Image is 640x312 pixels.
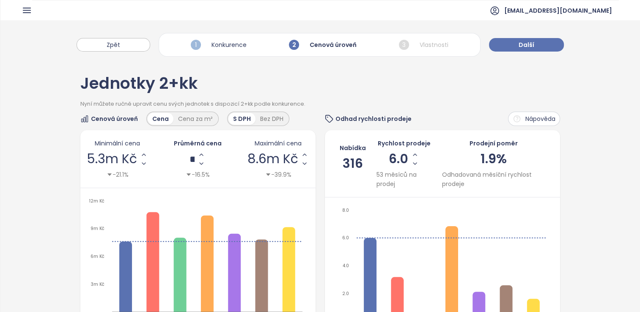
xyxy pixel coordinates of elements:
button: Nápověda [508,112,560,126]
tspan: 6.0 [342,235,349,241]
span: 6.0 [389,153,408,165]
span: Nápověda [525,114,555,123]
span: caret-down [107,172,113,178]
button: Increase Max Price [300,150,309,159]
div: -39.9% [265,170,291,179]
div: -21.1% [107,170,129,179]
button: Zpět [77,38,150,52]
span: Průměrná cena [174,139,222,148]
button: Increase Min Price [139,150,148,159]
div: S DPH [228,113,255,125]
tspan: 4.0 [343,263,349,269]
span: 8.6m Kč [247,153,298,165]
span: Nabídka [340,143,366,153]
div: Cenová úroveň [287,38,359,52]
div: Nyní můžete ručně upravit cenu svých jednotek s dispozicí 2+kk podle konkurence. [80,100,560,112]
span: Minimální cena [95,139,140,148]
tspan: 2.0 [342,290,349,297]
span: Další [519,40,534,49]
tspan: 6m Kč [91,253,104,260]
button: Decrease Max Price [300,159,309,168]
button: Decrease Min Price [139,159,148,168]
button: Decrease AVG Price [197,159,206,168]
span: 316 [343,155,363,172]
span: Cenová úroveň [91,114,138,123]
span: 3 [399,40,409,50]
div: Cena za m² [173,113,217,125]
span: caret-down [186,172,192,178]
div: Jednotky 2+kk [80,76,560,100]
tspan: 12m Kč [89,198,104,204]
tspan: 3m Kč [91,281,104,287]
span: 5.3m Kč [87,153,137,165]
span: caret-down [265,172,271,178]
button: Increase AVG Price [197,150,206,159]
div: Bez DPH [255,113,288,125]
span: Zpět [107,40,120,49]
span: Prodejní poměr [470,139,518,148]
tspan: 9m Kč [91,225,104,232]
div: Vlastnosti [397,38,450,52]
span: [EMAIL_ADDRESS][DOMAIN_NAME] [504,0,612,21]
span: 2 [289,40,299,50]
div: Konkurence [189,38,249,52]
div: Cena [148,113,173,125]
span: Rychlost prodeje [378,139,431,148]
div: 53 měsíců na prodej [376,170,431,189]
tspan: 8.0 [342,207,349,213]
div: -16.5% [186,170,210,179]
span: Maximální cena [255,139,302,148]
span: Odhad rychlosti prodeje [335,114,412,123]
span: Odhadovaná měsíční rychlost prodeje [442,170,545,189]
button: Další [489,38,564,52]
span: 1.9% [481,150,507,168]
button: Increase Sale Speed - Monthly [410,150,419,159]
span: 1 [191,40,201,50]
button: Decrease Sale Speed - Monthly [410,159,419,168]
